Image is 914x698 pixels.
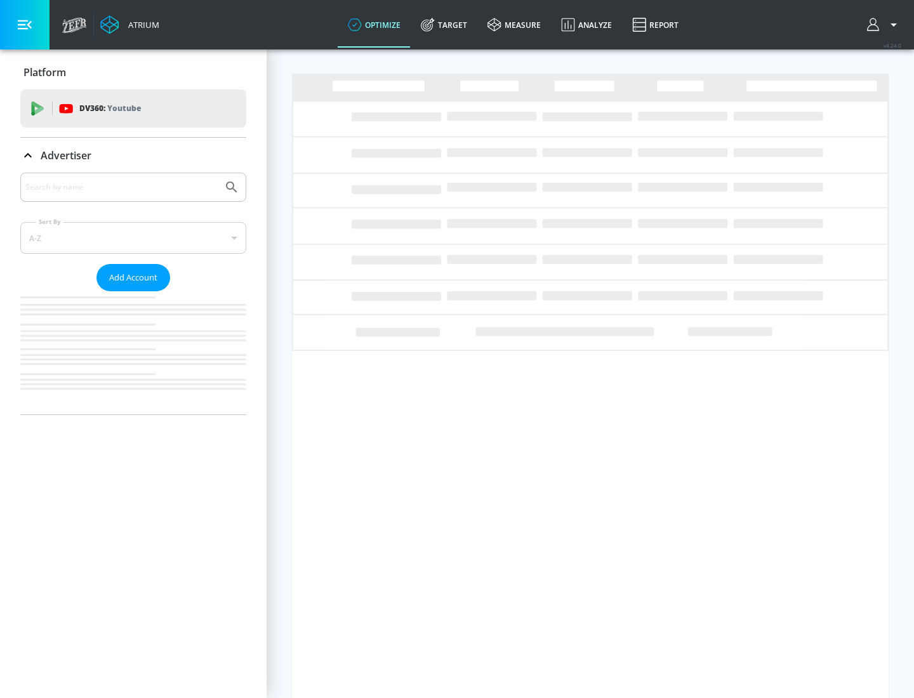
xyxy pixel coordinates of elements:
a: Atrium [100,15,159,34]
span: v 4.24.0 [884,42,901,49]
p: DV360: [79,102,141,115]
div: Advertiser [20,138,246,173]
p: Platform [23,65,66,79]
a: Analyze [551,2,622,48]
a: optimize [338,2,411,48]
p: Youtube [107,102,141,115]
div: Atrium [123,19,159,30]
div: DV360: Youtube [20,89,246,128]
p: Advertiser [41,148,91,162]
button: Add Account [96,264,170,291]
a: Target [411,2,477,48]
input: Search by name [25,179,218,195]
a: Report [622,2,689,48]
label: Sort By [36,218,63,226]
nav: list of Advertiser [20,291,246,414]
div: A-Z [20,222,246,254]
span: Add Account [109,270,157,285]
div: Advertiser [20,173,246,414]
div: Platform [20,55,246,90]
a: measure [477,2,551,48]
